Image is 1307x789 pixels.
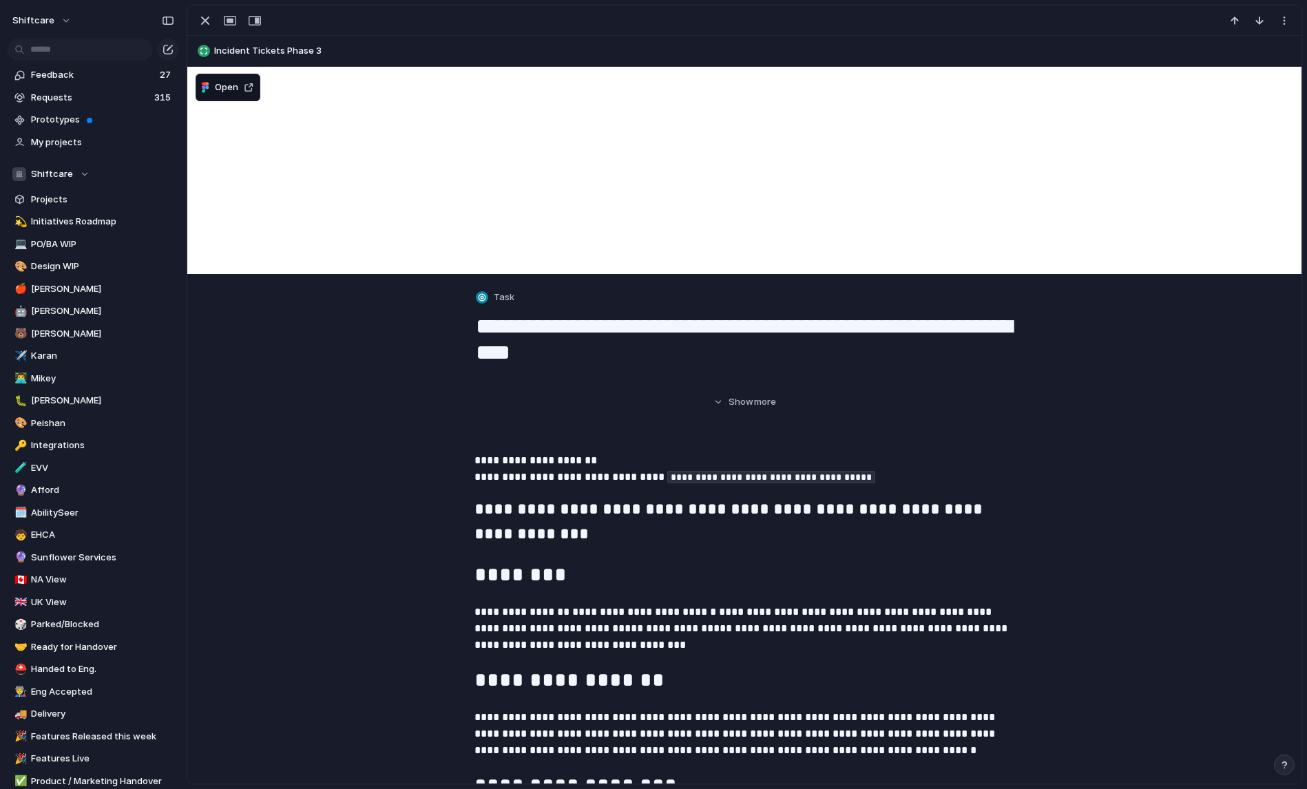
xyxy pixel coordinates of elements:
[14,572,24,588] div: 🇨🇦
[12,662,26,676] button: ⛑️
[7,256,179,277] a: 🎨Design WIP
[7,592,179,613] div: 🇬🇧UK View
[12,238,26,251] button: 💻
[7,458,179,478] a: 🧪EVV
[31,91,150,105] span: Requests
[12,685,26,699] button: 👨‍🏭
[31,439,174,452] span: Integrations
[7,659,179,680] a: ⛑️Handed to Eng.
[12,327,26,341] button: 🐻
[7,189,179,210] a: Projects
[729,395,753,409] span: Show
[7,503,179,523] a: 🗓️AbilitySeer
[14,527,24,543] div: 🧒
[196,74,260,101] button: Open
[7,301,179,322] a: 🤖[PERSON_NAME]
[14,483,24,498] div: 🔮
[12,528,26,542] button: 🧒
[215,81,238,94] span: Open
[12,394,26,408] button: 🐛
[12,304,26,318] button: 🤖
[31,573,174,587] span: NA View
[14,706,24,722] div: 🚚
[7,704,179,724] a: 🚚Delivery
[7,234,179,255] a: 💻PO/BA WIP
[14,662,24,677] div: ⛑️
[31,113,174,127] span: Prototypes
[31,640,174,654] span: Ready for Handover
[7,726,179,747] div: 🎉Features Released this week
[14,259,24,275] div: 🎨
[7,211,179,232] a: 💫Initiatives Roadmap
[12,439,26,452] button: 🔑
[154,91,174,105] span: 315
[14,304,24,319] div: 🤖
[14,370,24,386] div: 👨‍💻
[12,483,26,497] button: 🔮
[494,291,514,304] span: Task
[12,14,54,28] span: shiftcare
[31,417,174,430] span: Peishan
[160,68,174,82] span: 27
[7,346,179,366] a: ✈️Karan
[14,639,24,655] div: 🤝
[31,136,174,149] span: My projects
[7,324,179,344] a: 🐻[PERSON_NAME]
[14,617,24,633] div: 🎲
[31,327,174,341] span: [PERSON_NAME]
[6,10,79,32] button: shiftcare
[31,618,174,631] span: Parked/Blocked
[12,417,26,430] button: 🎨
[14,505,24,520] div: 🗓️
[31,304,174,318] span: [PERSON_NAME]
[31,775,174,788] span: Product / Marketing Handover
[12,573,26,587] button: 🇨🇦
[31,506,174,520] span: AbilitySeer
[31,730,174,744] span: Features Released this week
[7,682,179,702] div: 👨‍🏭Eng Accepted
[12,461,26,475] button: 🧪
[7,279,179,299] a: 🍎[PERSON_NAME]
[474,390,1014,414] button: Showmore
[31,372,174,386] span: Mikey
[7,614,179,635] div: 🎲Parked/Blocked
[14,348,24,364] div: ✈️
[14,415,24,431] div: 🎨
[473,288,519,308] button: Task
[12,707,26,721] button: 🚚
[12,260,26,273] button: 🎨
[31,167,73,181] span: Shiftcare
[31,238,174,251] span: PO/BA WIP
[14,281,24,297] div: 🍎
[7,480,179,501] a: 🔮Afford
[7,525,179,545] div: 🧒EHCA
[14,393,24,409] div: 🐛
[214,44,1295,58] span: Incident Tickets Phase 3
[7,164,179,185] button: Shiftcare
[14,549,24,565] div: 🔮
[31,282,174,296] span: [PERSON_NAME]
[7,748,179,769] div: 🎉Features Live
[31,394,174,408] span: [PERSON_NAME]
[7,435,179,456] a: 🔑Integrations
[31,528,174,542] span: EHCA
[31,193,174,207] span: Projects
[12,596,26,609] button: 🇬🇧
[14,438,24,454] div: 🔑
[14,460,24,476] div: 🧪
[14,326,24,341] div: 🐻
[7,132,179,153] a: My projects
[14,594,24,610] div: 🇬🇧
[31,596,174,609] span: UK View
[7,368,179,389] a: 👨‍💻Mikey
[7,637,179,657] a: 🤝Ready for Handover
